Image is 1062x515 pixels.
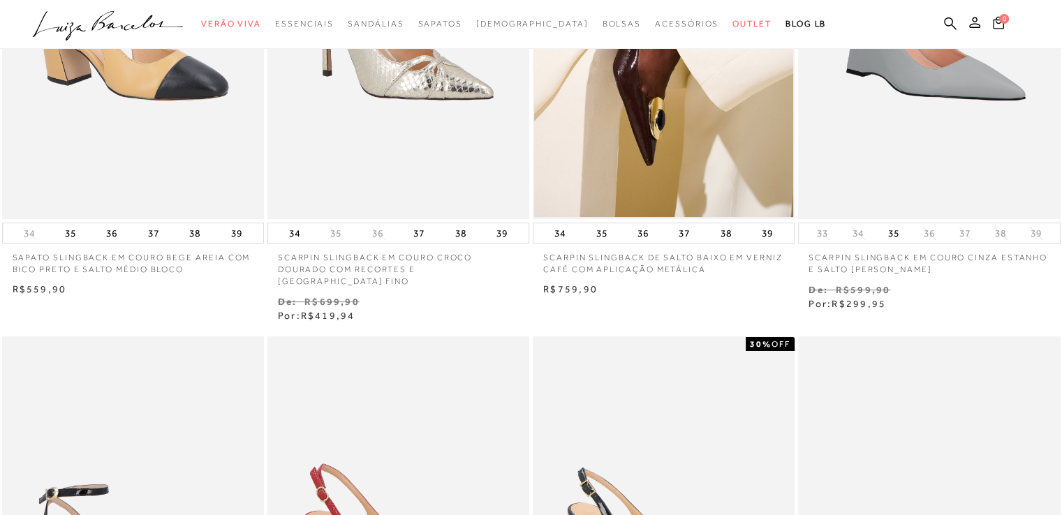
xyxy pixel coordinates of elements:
[732,11,772,37] a: categoryNavScreenReaderText
[798,244,1060,276] a: SCARPIN SLINGBACK EM COURO CINZA ESTANHO E SALTO [PERSON_NAME]
[989,15,1008,34] button: 0
[409,223,429,243] button: 37
[920,227,939,240] button: 36
[884,223,904,243] button: 35
[809,284,828,295] small: De:
[809,298,886,309] span: Por:
[655,19,718,29] span: Acessórios
[758,223,777,243] button: 39
[450,223,470,243] button: 38
[476,11,589,37] a: noSubCategoriesText
[278,296,297,307] small: De:
[533,244,795,276] a: SCARPIN SLINGBACK DE SALTO BAIXO EM VERNIZ CAFÉ COM APLICAÇÃO METÁLICA
[348,19,404,29] span: Sandálias
[326,227,346,240] button: 35
[848,227,868,240] button: 34
[955,227,975,240] button: 37
[633,223,653,243] button: 36
[492,223,512,243] button: 39
[227,223,246,243] button: 39
[602,11,641,37] a: categoryNavScreenReaderText
[304,296,360,307] small: R$699,90
[201,19,261,29] span: Verão Viva
[20,227,39,240] button: 34
[732,19,772,29] span: Outlet
[813,227,832,240] button: 33
[772,339,790,349] span: OFF
[832,298,886,309] span: R$299,95
[476,19,589,29] span: [DEMOGRAPHIC_DATA]
[750,339,772,349] strong: 30%
[2,244,264,276] a: SAPATO SLINGBACK EM COURO BEGE AREIA COM BICO PRETO E SALTO MÉDIO BLOCO
[13,283,67,294] span: R$559,90
[348,11,404,37] a: categoryNavScreenReaderText
[991,227,1010,240] button: 38
[301,310,355,321] span: R$419,94
[201,11,261,37] a: categoryNavScreenReaderText
[285,223,304,243] button: 34
[418,11,462,37] a: categoryNavScreenReaderText
[275,11,334,37] a: categoryNavScreenReaderText
[102,223,121,243] button: 36
[674,223,694,243] button: 37
[602,19,641,29] span: Bolsas
[278,310,355,321] span: Por:
[418,19,462,29] span: Sapatos
[835,284,890,295] small: R$599,90
[543,283,598,294] span: R$759,90
[999,14,1009,24] span: 0
[550,223,570,243] button: 34
[786,11,826,37] a: BLOG LB
[655,11,718,37] a: categoryNavScreenReaderText
[786,19,826,29] span: BLOG LB
[61,223,80,243] button: 35
[368,227,388,240] button: 36
[592,223,612,243] button: 35
[185,223,205,243] button: 38
[275,19,334,29] span: Essenciais
[267,244,529,287] a: SCARPIN SLINGBACK EM COURO CROCO DOURADO COM RECORTES E [GEOGRAPHIC_DATA] FINO
[1026,227,1046,240] button: 39
[144,223,163,243] button: 37
[716,223,736,243] button: 38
